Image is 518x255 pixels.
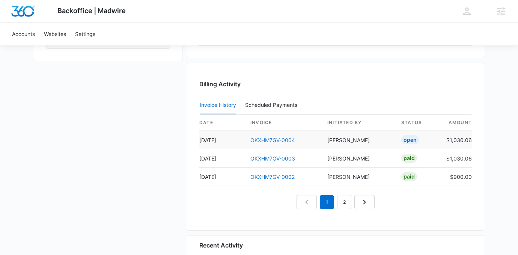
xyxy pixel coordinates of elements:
a: OKXHM7GV-0002 [250,174,295,180]
td: [PERSON_NAME] [321,131,395,149]
img: logo_orange.svg [12,12,18,18]
div: Domain Overview [29,44,67,49]
td: [DATE] [199,168,244,186]
a: Next Page [354,195,375,209]
em: 1 [320,195,334,209]
td: $900.00 [440,168,472,186]
td: $1,030.06 [440,149,472,168]
a: Websites [39,22,71,45]
a: OKXHM7GV-0004 [250,137,295,143]
th: amount [440,115,472,131]
div: Open [401,135,419,144]
div: Paid [401,172,417,181]
th: date [199,115,244,131]
th: status [395,115,440,131]
a: OKXHM7GV-0003 [250,155,295,162]
a: Page 2 [337,195,351,209]
div: Scheduled Payments [245,102,300,108]
td: [PERSON_NAME] [321,168,395,186]
th: invoice [244,115,321,131]
a: Settings [71,22,100,45]
th: Initiated By [321,115,395,131]
div: Keywords by Traffic [83,44,126,49]
td: [PERSON_NAME] [321,149,395,168]
img: tab_domain_overview_orange.svg [20,43,26,49]
h3: Billing Activity [199,79,472,88]
span: Backoffice | Madwire [57,7,126,15]
a: Accounts [8,22,39,45]
td: $1,030.06 [440,131,472,149]
img: website_grey.svg [12,19,18,25]
nav: Pagination [297,195,375,209]
div: Domain: [DOMAIN_NAME] [20,19,83,25]
button: Invoice History [200,96,236,114]
td: [DATE] [199,131,244,149]
td: [DATE] [199,149,244,168]
img: tab_keywords_by_traffic_grey.svg [75,43,81,49]
div: Paid [401,154,417,163]
div: v 4.0.25 [21,12,37,18]
h6: Recent Activity [199,241,243,250]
